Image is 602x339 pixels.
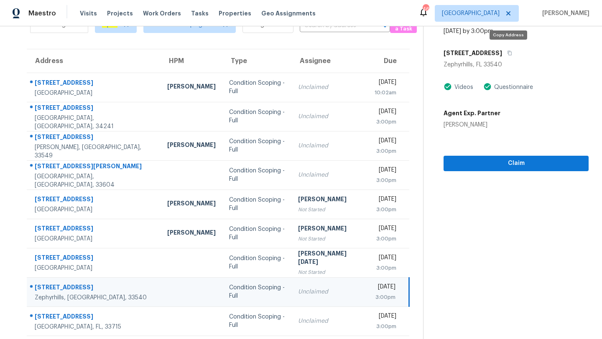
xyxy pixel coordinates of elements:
[219,9,251,18] span: Properties
[444,61,589,69] div: Zephyrhills, FL 33540
[375,89,396,97] div: 10:02am
[229,196,285,213] div: Condition Scoping - Full
[191,10,209,16] span: Tasks
[229,283,285,300] div: Condition Scoping - Full
[444,49,502,57] h5: [STREET_ADDRESS]
[375,195,396,205] div: [DATE]
[143,9,181,18] span: Work Orders
[492,83,533,91] div: Questionnaire
[444,109,500,117] h5: Agent Exp. Partner
[261,9,316,18] span: Geo Assignments
[375,78,396,89] div: [DATE]
[167,141,216,151] div: [PERSON_NAME]
[423,5,429,13] div: 46
[35,78,154,89] div: [STREET_ADDRESS]
[375,176,396,185] div: 3:00pm
[35,283,154,293] div: [STREET_ADDRESS]
[35,235,154,243] div: [GEOGRAPHIC_DATA]
[298,249,361,268] div: [PERSON_NAME][DATE]
[375,235,396,243] div: 3:00pm
[390,16,417,33] button: Create a Task
[298,171,361,179] div: Unclaimed
[291,49,368,73] th: Assignee
[35,224,154,235] div: [STREET_ADDRESS]
[107,9,133,18] span: Projects
[298,317,361,325] div: Unclaimed
[444,156,589,171] button: Claim
[452,83,473,91] div: Videos
[35,323,154,331] div: [GEOGRAPHIC_DATA], FL, 33715
[298,142,361,150] div: Unclaimed
[375,107,396,118] div: [DATE]
[539,9,589,18] span: [PERSON_NAME]
[27,49,161,73] th: Address
[35,89,154,97] div: [GEOGRAPHIC_DATA]
[35,104,154,114] div: [STREET_ADDRESS]
[483,82,492,91] img: Artifact Present Icon
[229,137,285,154] div: Condition Scoping - Full
[229,108,285,125] div: Condition Scoping - Full
[35,312,154,323] div: [STREET_ADDRESS]
[35,205,154,214] div: [GEOGRAPHIC_DATA]
[298,205,361,214] div: Not Started
[450,158,582,169] span: Claim
[80,9,97,18] span: Visits
[229,167,285,183] div: Condition Scoping - Full
[229,254,285,271] div: Condition Scoping - Full
[28,9,56,18] span: Maestro
[298,83,361,91] div: Unclaimed
[298,224,361,235] div: [PERSON_NAME]
[222,49,291,73] th: Type
[167,82,216,93] div: [PERSON_NAME]
[442,9,500,18] span: [GEOGRAPHIC_DATA]
[375,312,396,322] div: [DATE]
[375,264,396,272] div: 3:00pm
[35,114,154,131] div: [GEOGRAPHIC_DATA], [GEOGRAPHIC_DATA], 34241
[167,199,216,210] div: [PERSON_NAME]
[444,121,500,129] div: [PERSON_NAME]
[298,195,361,205] div: [PERSON_NAME]
[229,225,285,242] div: Condition Scoping - Full
[35,195,154,205] div: [STREET_ADDRESS]
[35,172,154,189] div: [GEOGRAPHIC_DATA], [GEOGRAPHIC_DATA], 33604
[167,228,216,239] div: [PERSON_NAME]
[298,268,361,276] div: Not Started
[375,283,396,293] div: [DATE]
[35,264,154,272] div: [GEOGRAPHIC_DATA]
[35,133,154,143] div: [STREET_ADDRESS]
[444,27,493,35] div: [DATE] by 3:00pm
[375,253,396,264] div: [DATE]
[375,118,396,126] div: 3:00pm
[375,293,396,301] div: 3:00pm
[375,147,396,155] div: 3:00pm
[375,137,396,147] div: [DATE]
[229,313,285,329] div: Condition Scoping - Full
[35,143,154,160] div: [PERSON_NAME], [GEOGRAPHIC_DATA], 33549
[375,205,396,214] div: 3:00pm
[229,79,285,96] div: Condition Scoping - Full
[35,162,154,172] div: [STREET_ADDRESS][PERSON_NAME]
[298,235,361,243] div: Not Started
[368,49,409,73] th: Due
[375,224,396,235] div: [DATE]
[298,288,361,296] div: Unclaimed
[375,322,396,331] div: 3:00pm
[444,82,452,91] img: Artifact Present Icon
[161,49,222,73] th: HPM
[35,293,154,302] div: Zephyrhills, [GEOGRAPHIC_DATA], 33540
[35,253,154,264] div: [STREET_ADDRESS]
[298,112,361,121] div: Unclaimed
[375,166,396,176] div: [DATE]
